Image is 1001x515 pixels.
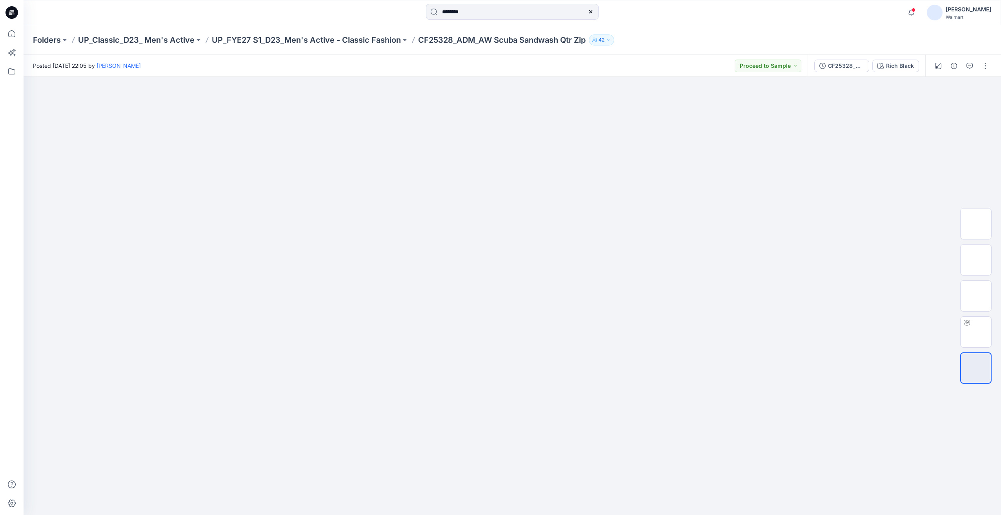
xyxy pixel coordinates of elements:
a: UP_FYE27 S1_D23_Men's Active - Classic Fashion [212,34,401,45]
img: avatar [927,5,943,20]
div: Walmart [946,14,991,20]
a: [PERSON_NAME] [96,62,141,69]
p: CF25328_ADM_AW Scuba Sandwash Qtr Zip [418,34,586,45]
div: [PERSON_NAME] [946,5,991,14]
button: CF25328_ADM_AW Scuba Sandwash Qtr Zip [814,60,869,72]
button: Rich Black [872,60,919,72]
a: UP_Classic_D23_ Men's Active [78,34,195,45]
div: Rich Black [886,62,914,70]
button: Details [948,60,960,72]
button: 42 [589,34,614,45]
a: Folders [33,34,61,45]
div: CF25328_ADM_AW Scuba Sandwash Qtr Zip [828,62,864,70]
span: Posted [DATE] 22:05 by [33,62,141,70]
p: 42 [599,36,604,44]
